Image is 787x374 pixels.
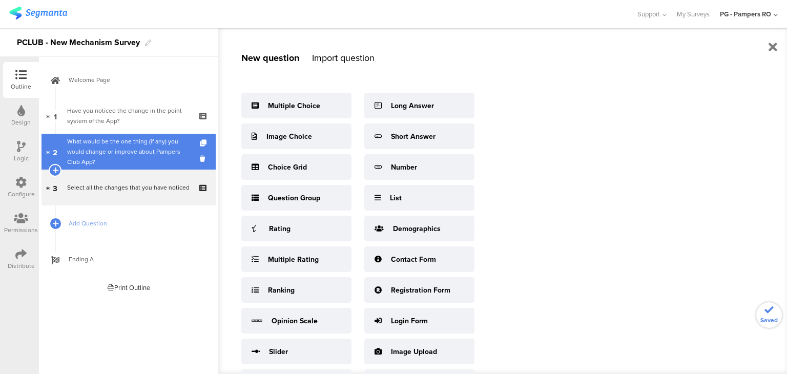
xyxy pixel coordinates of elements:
span: Add Question [69,218,200,228]
div: Rating [269,223,291,234]
div: Select all the changes that you have noticed [67,182,190,193]
div: Choice Grid [268,162,307,173]
div: PG - Pampers RO [720,9,771,19]
div: Ranking [268,285,295,296]
div: Registration Form [391,285,450,296]
div: Logic [14,154,29,163]
div: Opinion Scale [272,316,318,326]
span: Ending A [69,254,200,264]
span: Welcome Page [69,75,200,85]
div: Demographics [393,223,441,234]
img: segmanta logo [9,7,67,19]
i: Duplicate [200,140,209,147]
span: Support [637,9,660,19]
span: 2 [53,146,57,157]
span: Saved [760,316,778,325]
div: Configure [8,190,35,199]
div: What would be the one thing (if any) you would change or improve about Pampers Club App? [67,136,194,167]
div: Design [11,118,31,127]
div: Long Answer [391,100,434,111]
div: Outline [11,82,31,91]
a: Welcome Page [42,62,216,98]
div: New question [241,51,299,65]
a: 2 What would be the one thing (if any) you would change or improve about Pampers Club App? [42,134,216,170]
a: 3 Select all the changes that you have noticed [42,170,216,205]
div: Image Upload [391,346,437,357]
div: Multiple Rating [268,254,319,265]
div: Slider [269,346,288,357]
a: Ending A [42,241,216,277]
a: 1 Have you noticed the change in the point system of the App? [42,98,216,134]
div: Number [391,162,417,173]
div: Multiple Choice [268,100,320,111]
div: Import question [312,51,375,65]
div: Print Outline [108,283,150,293]
div: Short Answer [391,131,436,142]
span: 3 [53,182,57,193]
div: Distribute [8,261,35,271]
div: Contact Form [391,254,436,265]
div: List [390,193,402,203]
div: Have you noticed the change in the point system of the App? [67,106,190,126]
div: Login Form [391,316,428,326]
div: Image Choice [266,131,312,142]
div: Permissions [4,225,38,235]
span: 1 [54,110,57,121]
div: PCLUB - New Mechanism Survey [17,34,140,51]
i: Delete [200,154,209,163]
div: Question Group [268,193,320,203]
